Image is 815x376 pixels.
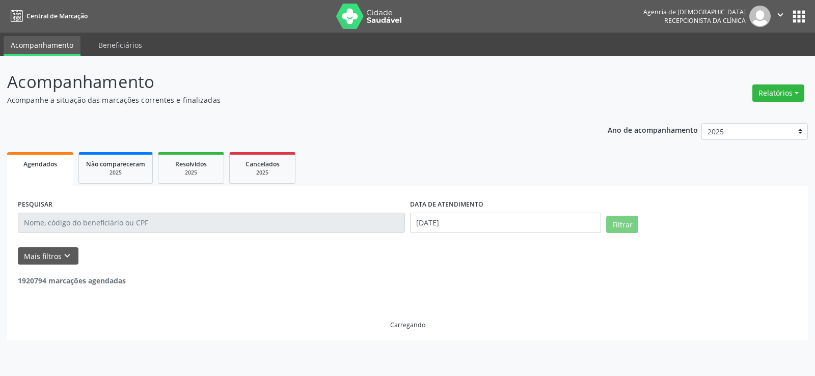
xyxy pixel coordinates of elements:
[771,6,790,27] button: 
[7,69,567,95] p: Acompanhamento
[664,16,746,25] span: Recepcionista da clínica
[175,160,207,168] span: Resolvidos
[7,8,88,24] a: Central de Marcação
[62,250,73,262] i: keyboard_arrow_down
[246,160,280,168] span: Cancelados
[26,12,88,20] span: Central de Marcação
[7,95,567,105] p: Acompanhe a situação das marcações correntes e finalizadas
[91,36,149,54] a: Beneficiários
[4,36,80,56] a: Acompanhamento
[790,8,808,25] button: apps
[775,9,786,20] i: 
[86,169,145,177] div: 2025
[606,216,638,233] button: Filtrar
[23,160,57,168] span: Agendados
[18,247,78,265] button: Mais filtroskeyboard_arrow_down
[237,169,288,177] div: 2025
[749,6,771,27] img: img
[752,84,804,102] button: Relatórios
[643,8,746,16] div: Agencia de [DEMOGRAPHIC_DATA]
[390,321,425,329] div: Carregando
[18,213,405,233] input: Nome, código do beneficiário ou CPF
[410,213,601,233] input: Selecione um intervalo
[86,160,145,168] span: Não compareceram
[18,276,126,285] strong: 1920794 marcações agendadas
[608,123,698,136] p: Ano de acompanhamento
[410,197,483,213] label: DATA DE ATENDIMENTO
[166,169,216,177] div: 2025
[18,197,52,213] label: PESQUISAR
